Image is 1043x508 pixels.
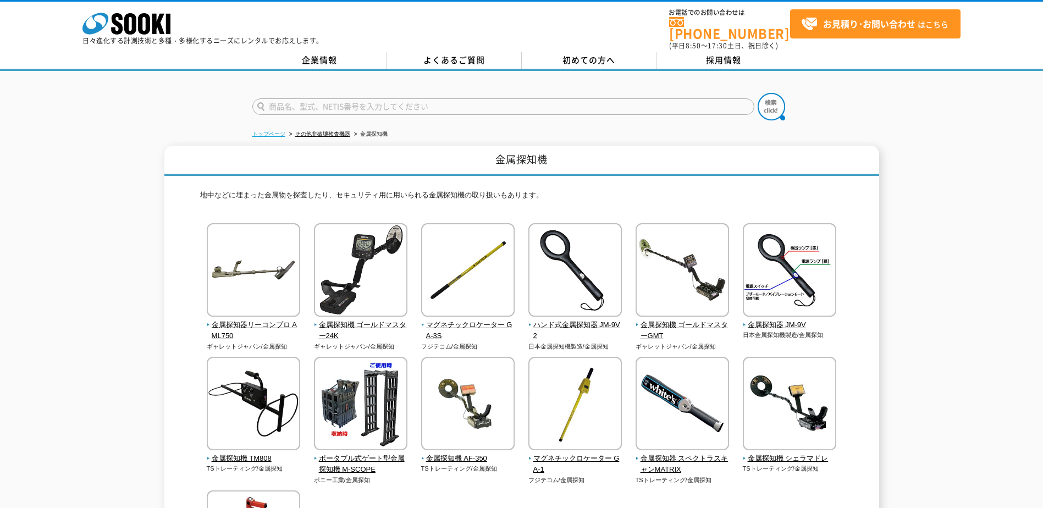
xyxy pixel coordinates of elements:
p: フジテコム/金属探知 [421,342,515,351]
span: ハンド式金属探知器 JM-9V2 [528,319,622,343]
a: お見積り･お問い合わせはこちら [790,9,961,38]
span: 初めての方へ [562,54,615,66]
input: 商品名、型式、NETIS番号を入力してください [252,98,754,115]
span: マグネチックロケーター GA-3S [421,319,515,343]
a: 企業情報 [252,52,387,69]
span: 金属探知機 ゴールドマスターGMT [636,319,730,343]
span: ポータブル式ゲート型金属探知機 M-SCOPE [314,453,408,476]
img: btn_search.png [758,93,785,120]
p: ギャレットジャパン/金属探知 [207,342,301,351]
span: はこちら [801,16,948,32]
a: ハンド式金属探知器 JM-9V2 [528,309,622,342]
span: お電話でのお問い合わせは [669,9,790,16]
p: TSトレーティング/金属探知 [421,464,515,473]
span: 金属探知機 AF-350 [421,453,515,465]
a: 金属探知機 AF-350 [421,443,515,465]
span: 17:30 [708,41,727,51]
a: 金属探知機 TM808 [207,443,301,465]
p: TSトレーティング/金属探知 [207,464,301,473]
p: 地中などに埋まった金属物を探査したり、セキュリティ用に用いられる金属探知機の取り扱いもあります。 [200,190,843,207]
p: 日本金属探知機製造/金属探知 [743,330,837,340]
p: TSトレーティング/金属探知 [743,464,837,473]
img: マグネチックロケーター GA-3S [421,223,515,319]
span: 金属探知器 スペクトラスキャンMATRIX [636,453,730,476]
h1: 金属探知機 [164,146,879,176]
p: TSトレーティング/金属探知 [636,476,730,485]
a: マグネチックロケーター GA-1 [528,443,622,476]
p: 日々進化する計測技術と多種・多様化するニーズにレンタルでお応えします。 [82,37,323,44]
span: (平日 ～ 土日、祝日除く) [669,41,778,51]
li: 金属探知機 [352,129,388,140]
strong: お見積り･お問い合わせ [823,17,915,30]
a: 金属探知機 ゴールドマスター24K [314,309,408,342]
span: 金属探知器リーコンプロ AML750 [207,319,301,343]
span: 金属探知機 シェラマドレ [743,453,837,465]
p: ギャレットジャパン/金属探知 [636,342,730,351]
img: ハンド式金属探知器 JM-9V2 [528,223,622,319]
a: 金属探知器 JM-9V [743,309,837,331]
a: ポータブル式ゲート型金属探知機 M-SCOPE [314,443,408,476]
a: 金属探知機 ゴールドマスターGMT [636,309,730,342]
img: 金属探知器リーコンプロ AML750 [207,223,300,319]
img: 金属探知機 シェラマドレ [743,357,836,453]
img: ポータブル式ゲート型金属探知機 M-SCOPE [314,357,407,453]
span: 金属探知器 JM-9V [743,319,837,331]
a: 金属探知器リーコンプロ AML750 [207,309,301,342]
a: その他非破壊検査機器 [295,131,350,137]
img: 金属探知機 TM808 [207,357,300,453]
span: 金属探知機 TM808 [207,453,301,465]
p: 日本金属探知機製造/金属探知 [528,342,622,351]
img: 金属探知器 スペクトラスキャンMATRIX [636,357,729,453]
a: 金属探知機 シェラマドレ [743,443,837,465]
img: マグネチックロケーター GA-1 [528,357,622,453]
img: 金属探知機 ゴールドマスター24K [314,223,407,319]
p: ポニー工業/金属探知 [314,476,408,485]
a: よくあるご質問 [387,52,522,69]
a: 採用情報 [656,52,791,69]
span: 8:50 [686,41,701,51]
img: 金属探知器 JM-9V [743,223,836,319]
a: 初めての方へ [522,52,656,69]
p: フジテコム/金属探知 [528,476,622,485]
a: 金属探知器 スペクトラスキャンMATRIX [636,443,730,476]
a: トップページ [252,131,285,137]
span: マグネチックロケーター GA-1 [528,453,622,476]
span: 金属探知機 ゴールドマスター24K [314,319,408,343]
p: ギャレットジャパン/金属探知 [314,342,408,351]
a: [PHONE_NUMBER] [669,17,790,40]
img: 金属探知機 AF-350 [421,357,515,453]
a: マグネチックロケーター GA-3S [421,309,515,342]
img: 金属探知機 ゴールドマスターGMT [636,223,729,319]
